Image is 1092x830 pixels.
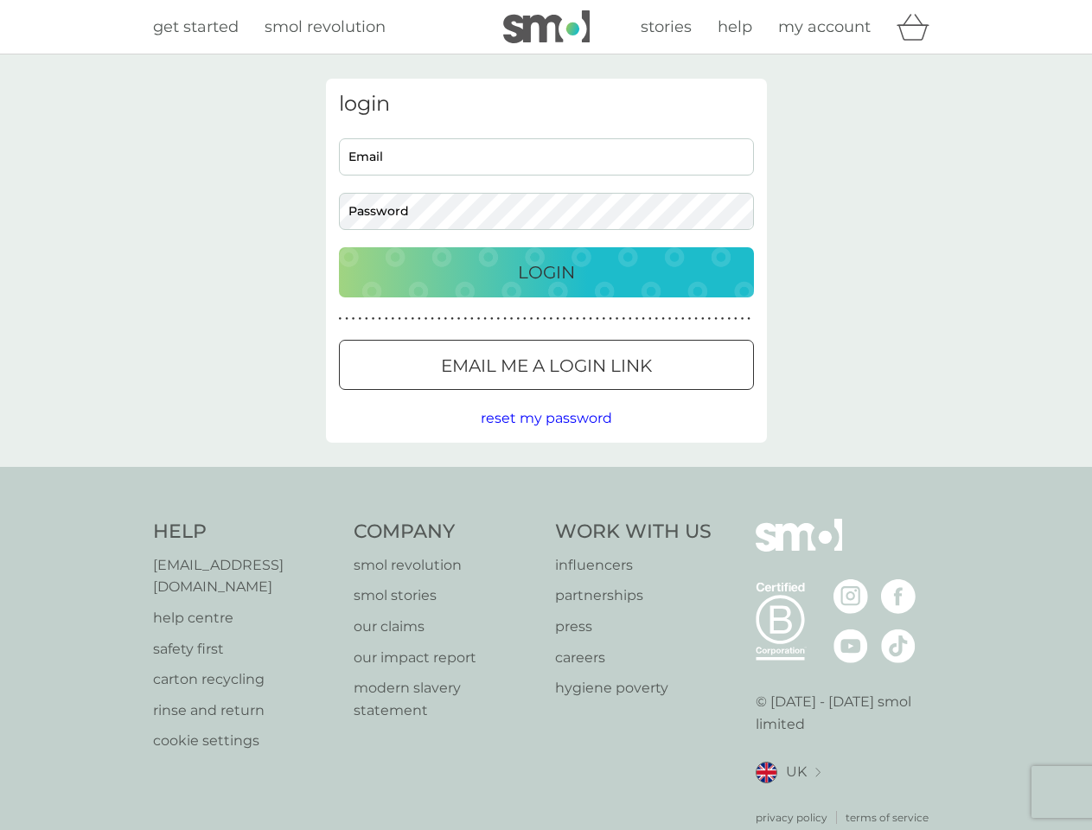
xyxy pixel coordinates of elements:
[339,92,754,117] h3: login
[437,315,441,323] p: ●
[345,315,348,323] p: ●
[354,647,538,669] a: our impact report
[354,616,538,638] a: our claims
[483,315,487,323] p: ●
[756,809,827,826] a: privacy policy
[392,315,395,323] p: ●
[265,15,386,40] a: smol revolution
[352,315,355,323] p: ●
[589,315,592,323] p: ●
[786,761,807,783] span: UK
[846,809,929,826] a: terms of service
[441,352,652,380] p: Email me a login link
[833,629,868,663] img: visit the smol Youtube page
[339,315,342,323] p: ●
[609,315,612,323] p: ●
[714,315,718,323] p: ●
[358,315,361,323] p: ●
[569,315,572,323] p: ●
[622,315,625,323] p: ●
[450,315,454,323] p: ●
[688,315,692,323] p: ●
[815,768,821,777] img: select a new location
[756,762,777,783] img: UK flag
[881,629,916,663] img: visit the smol Tiktok page
[153,554,337,598] a: [EMAIL_ADDRESS][DOMAIN_NAME]
[503,315,507,323] p: ●
[629,315,632,323] p: ●
[153,699,337,722] a: rinse and return
[431,315,434,323] p: ●
[339,247,754,297] button: Login
[418,315,421,323] p: ●
[523,315,527,323] p: ●
[470,315,474,323] p: ●
[668,315,672,323] p: ●
[727,315,731,323] p: ●
[694,315,698,323] p: ●
[354,584,538,607] a: smol stories
[897,10,940,44] div: basket
[641,15,692,40] a: stories
[635,315,639,323] p: ●
[756,691,940,735] p: © [DATE] - [DATE] smol limited
[365,315,368,323] p: ●
[747,315,750,323] p: ●
[339,340,754,390] button: Email me a login link
[153,668,337,691] a: carton recycling
[555,647,712,669] a: careers
[708,315,712,323] p: ●
[543,315,546,323] p: ●
[555,584,712,607] a: partnerships
[481,410,612,426] span: reset my password
[555,616,712,638] a: press
[398,315,401,323] p: ●
[718,15,752,40] a: help
[583,315,586,323] p: ●
[518,259,575,286] p: Login
[734,315,738,323] p: ●
[354,519,538,546] h4: Company
[354,554,538,577] a: smol revolution
[641,17,692,36] span: stories
[153,638,337,661] a: safety first
[721,315,725,323] p: ●
[411,315,414,323] p: ●
[674,315,678,323] p: ●
[516,315,520,323] p: ●
[550,315,553,323] p: ●
[510,315,514,323] p: ●
[556,315,559,323] p: ●
[596,315,599,323] p: ●
[405,315,408,323] p: ●
[463,315,467,323] p: ●
[881,579,916,614] img: visit the smol Facebook page
[576,315,579,323] p: ●
[661,315,665,323] p: ●
[153,607,337,629] a: help centre
[642,315,645,323] p: ●
[701,315,705,323] p: ●
[555,677,712,699] p: hygiene poverty
[481,407,612,430] button: reset my password
[778,15,871,40] a: my account
[385,315,388,323] p: ●
[490,315,494,323] p: ●
[741,315,744,323] p: ●
[372,315,375,323] p: ●
[756,519,842,578] img: smol
[153,730,337,752] a: cookie settings
[354,677,538,721] a: modern slavery statement
[603,315,606,323] p: ●
[265,17,386,36] span: smol revolution
[555,554,712,577] p: influencers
